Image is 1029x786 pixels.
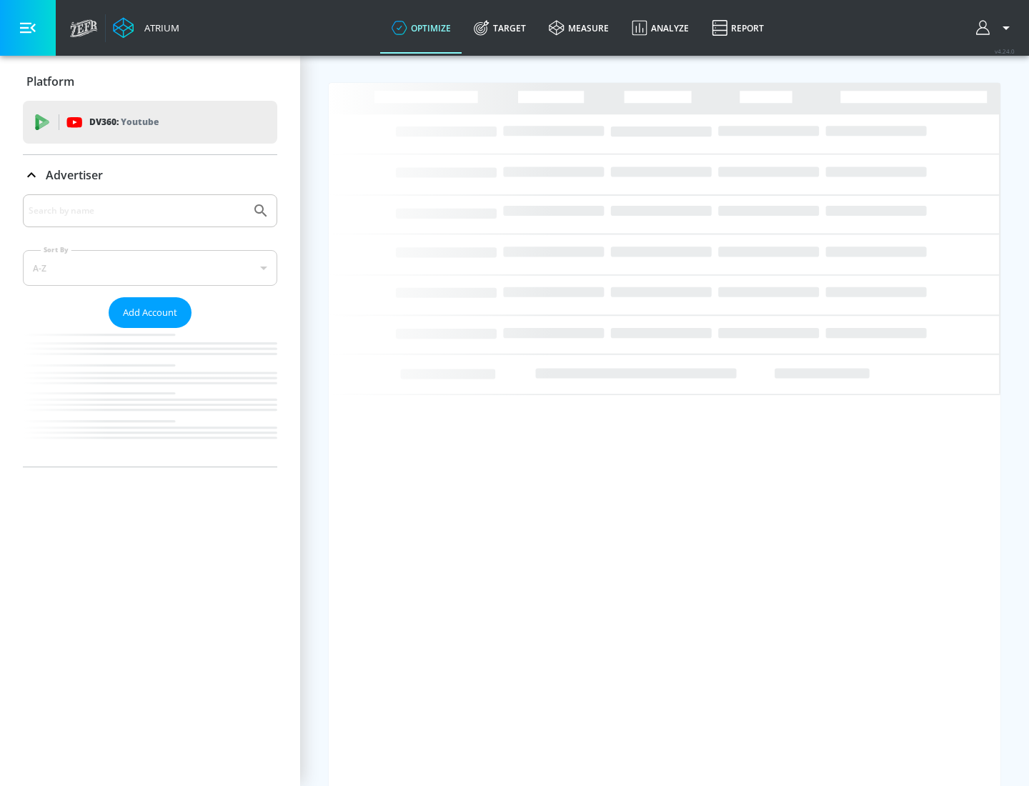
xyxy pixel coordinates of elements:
[23,101,277,144] div: DV360: Youtube
[462,2,537,54] a: Target
[23,155,277,195] div: Advertiser
[123,304,177,321] span: Add Account
[139,21,179,34] div: Atrium
[23,250,277,286] div: A-Z
[23,61,277,101] div: Platform
[23,328,277,467] nav: list of Advertiser
[380,2,462,54] a: optimize
[109,297,192,328] button: Add Account
[113,17,179,39] a: Atrium
[620,2,700,54] a: Analyze
[23,194,277,467] div: Advertiser
[700,2,775,54] a: Report
[121,114,159,129] p: Youtube
[995,47,1015,55] span: v 4.24.0
[46,167,103,183] p: Advertiser
[26,74,74,89] p: Platform
[41,245,71,254] label: Sort By
[29,202,245,220] input: Search by name
[537,2,620,54] a: measure
[89,114,159,130] p: DV360:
